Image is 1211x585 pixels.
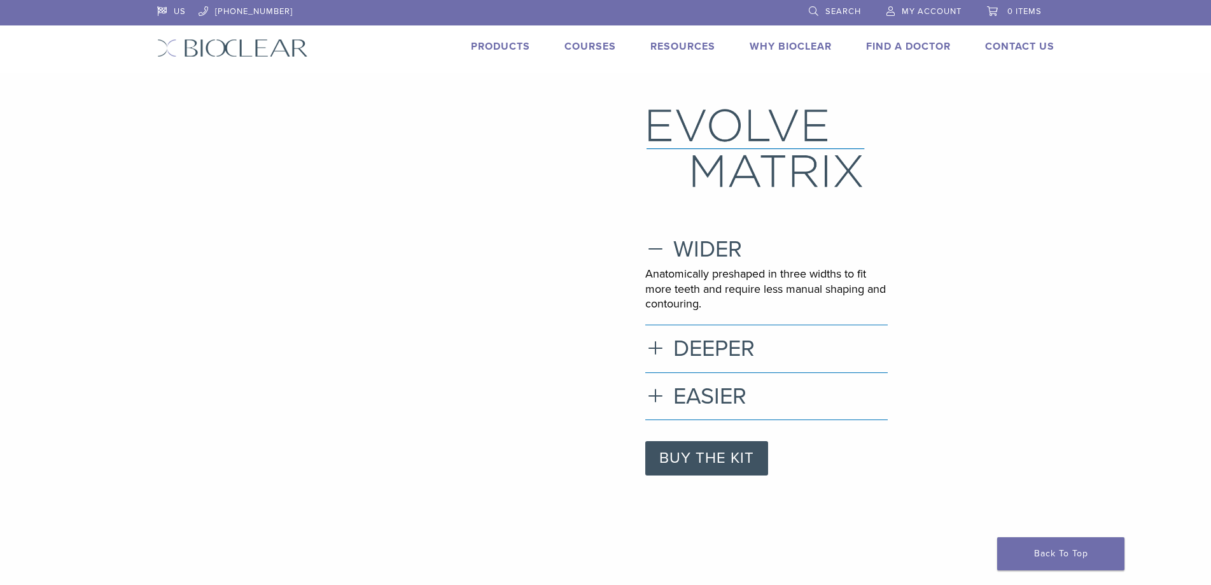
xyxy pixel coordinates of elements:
h3: EASIER [645,383,888,410]
a: Products [471,40,530,53]
span: 0 items [1007,6,1042,17]
span: My Account [902,6,962,17]
a: Find A Doctor [866,40,951,53]
a: Courses [564,40,616,53]
span: Search [825,6,861,17]
a: Back To Top [997,537,1124,570]
img: Bioclear [157,39,308,57]
a: Contact Us [985,40,1054,53]
a: BUY THE KIT [645,441,768,476]
h3: DEEPER [645,335,888,362]
a: Resources [650,40,715,53]
a: Why Bioclear [750,40,832,53]
h3: WIDER [645,236,888,263]
p: Anatomically preshaped in three widths to fit more teeth and require less manual shaping and cont... [645,267,888,311]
